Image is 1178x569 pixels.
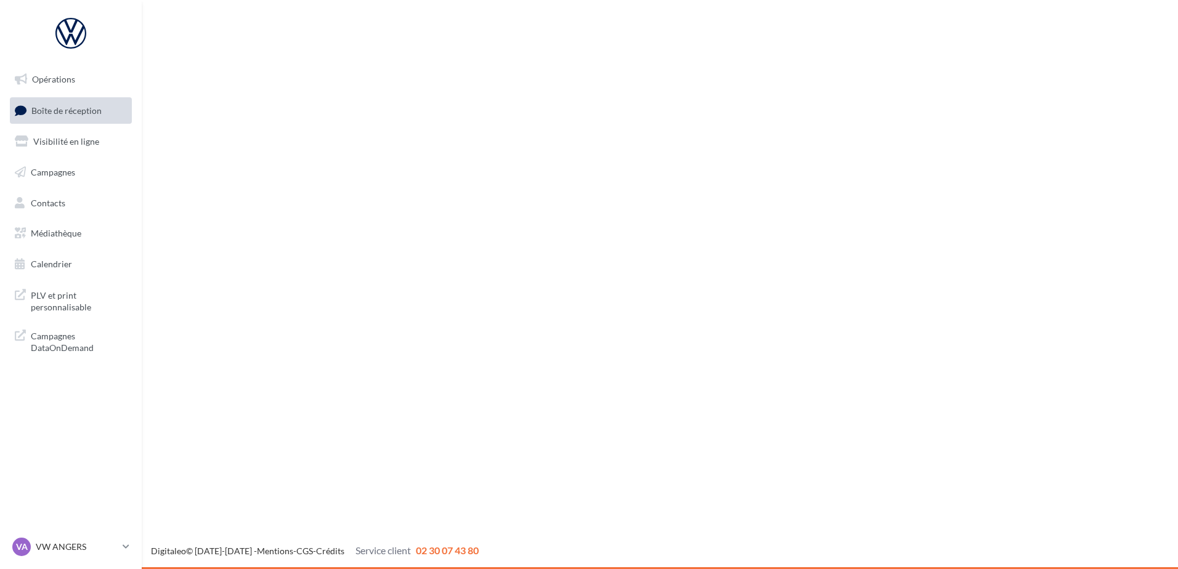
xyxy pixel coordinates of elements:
[31,328,127,354] span: Campagnes DataOnDemand
[7,220,134,246] a: Médiathèque
[416,544,479,556] span: 02 30 07 43 80
[7,129,134,155] a: Visibilité en ligne
[31,228,81,238] span: Médiathèque
[33,136,99,147] span: Visibilité en ligne
[257,546,293,556] a: Mentions
[7,282,134,318] a: PLV et print personnalisable
[7,190,134,216] a: Contacts
[355,544,411,556] span: Service client
[31,105,102,115] span: Boîte de réception
[151,546,186,556] a: Digitaleo
[31,197,65,208] span: Contacts
[7,251,134,277] a: Calendrier
[10,535,132,559] a: VA VW ANGERS
[7,159,134,185] a: Campagnes
[151,546,479,556] span: © [DATE]-[DATE] - - -
[31,259,72,269] span: Calendrier
[16,541,28,553] span: VA
[32,74,75,84] span: Opérations
[7,323,134,359] a: Campagnes DataOnDemand
[7,97,134,124] a: Boîte de réception
[316,546,344,556] a: Crédits
[31,287,127,313] span: PLV et print personnalisable
[7,67,134,92] a: Opérations
[296,546,313,556] a: CGS
[36,541,118,553] p: VW ANGERS
[31,167,75,177] span: Campagnes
